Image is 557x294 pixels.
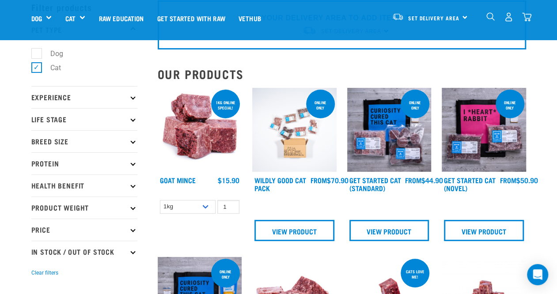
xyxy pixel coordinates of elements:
[252,88,337,172] img: Cat 0 2sec
[444,178,496,190] a: Get Started Cat (Novel)
[310,178,326,182] span: FROM
[158,67,526,81] h2: Our Products
[401,265,429,283] div: Cats love me!
[254,220,334,241] a: View Product
[347,88,432,172] img: Assortment Of Raw Essential Products For Cats Including, Blue And Black Tote Bag With "Curiosity ...
[36,62,64,73] label: Cat
[442,88,526,172] img: Assortment Of Raw Essential Products For Cats Including, Pink And Black Tote Bag With "I *Heart* ...
[405,178,421,182] span: FROM
[405,176,443,184] div: $44.90
[392,13,404,21] img: van-moving.png
[31,130,137,152] p: Breed Size
[500,178,516,182] span: FROM
[31,108,137,130] p: Life Stage
[254,178,306,190] a: Wildly Good Cat Pack
[36,48,67,59] label: Dog
[31,269,58,277] button: Clear filters
[31,152,137,174] p: Protein
[500,176,538,184] div: $50.90
[504,12,513,22] img: user.png
[31,219,137,241] p: Price
[31,174,137,196] p: Health Benefit
[401,96,429,114] div: online only
[31,241,137,263] p: In Stock / Out Of Stock
[486,12,495,21] img: home-icon-1@2x.png
[211,265,240,283] div: online only
[349,220,429,241] a: View Product
[349,178,401,190] a: Get Started Cat (Standard)
[522,12,531,22] img: home-icon@2x.png
[158,88,242,172] img: 1077 Wild Goat Mince 01
[306,96,335,114] div: ONLINE ONLY
[310,176,348,184] div: $70.90
[218,176,239,184] div: $15.90
[92,0,150,36] a: Raw Education
[65,13,75,23] a: Cat
[211,96,240,114] div: 1kg online special!
[31,196,137,219] p: Product Weight
[217,200,239,214] input: 1
[408,16,459,19] span: Set Delivery Area
[31,86,137,108] p: Experience
[444,220,524,241] a: View Product
[160,178,196,182] a: Goat Mince
[151,0,232,36] a: Get started with Raw
[527,264,548,285] div: Open Intercom Messenger
[232,0,268,36] a: Vethub
[496,96,524,114] div: online only
[31,13,42,23] a: Dog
